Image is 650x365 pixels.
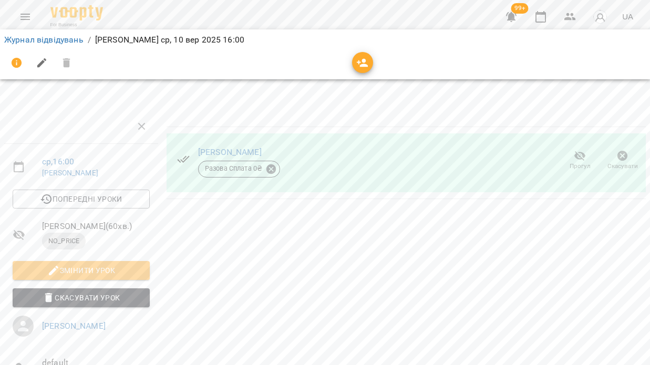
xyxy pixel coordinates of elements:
span: [PERSON_NAME] ( 60 хв. ) [42,220,150,233]
p: [PERSON_NAME] ср, 10 вер 2025 16:00 [95,34,244,46]
a: ср , 16:00 [42,157,74,166]
a: [PERSON_NAME] [42,169,98,177]
img: Voopty Logo [50,5,103,20]
span: For Business [50,22,103,28]
span: Попередні уроки [21,193,141,205]
span: Скасувати Урок [21,291,141,304]
span: Разова Сплата 0 ₴ [199,164,269,173]
span: Змінити урок [21,264,141,277]
button: Menu [13,4,38,29]
button: Скасувати [601,146,644,175]
button: Змінити урок [13,261,150,280]
a: [PERSON_NAME] [198,147,262,157]
span: Скасувати [607,162,638,171]
span: UA [622,11,633,22]
button: UA [618,7,637,26]
li: / [88,34,91,46]
button: Скасувати Урок [13,288,150,307]
div: Разова Сплата 0₴ [198,161,280,178]
span: Прогул [570,162,591,171]
a: Журнал відвідувань [4,35,84,45]
span: 99+ [511,3,529,14]
img: avatar_s.png [593,9,607,24]
button: Прогул [559,146,601,175]
span: NO_PRICE [42,236,86,246]
button: Попередні уроки [13,190,150,208]
a: [PERSON_NAME] [42,321,106,331]
nav: breadcrumb [4,34,646,46]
